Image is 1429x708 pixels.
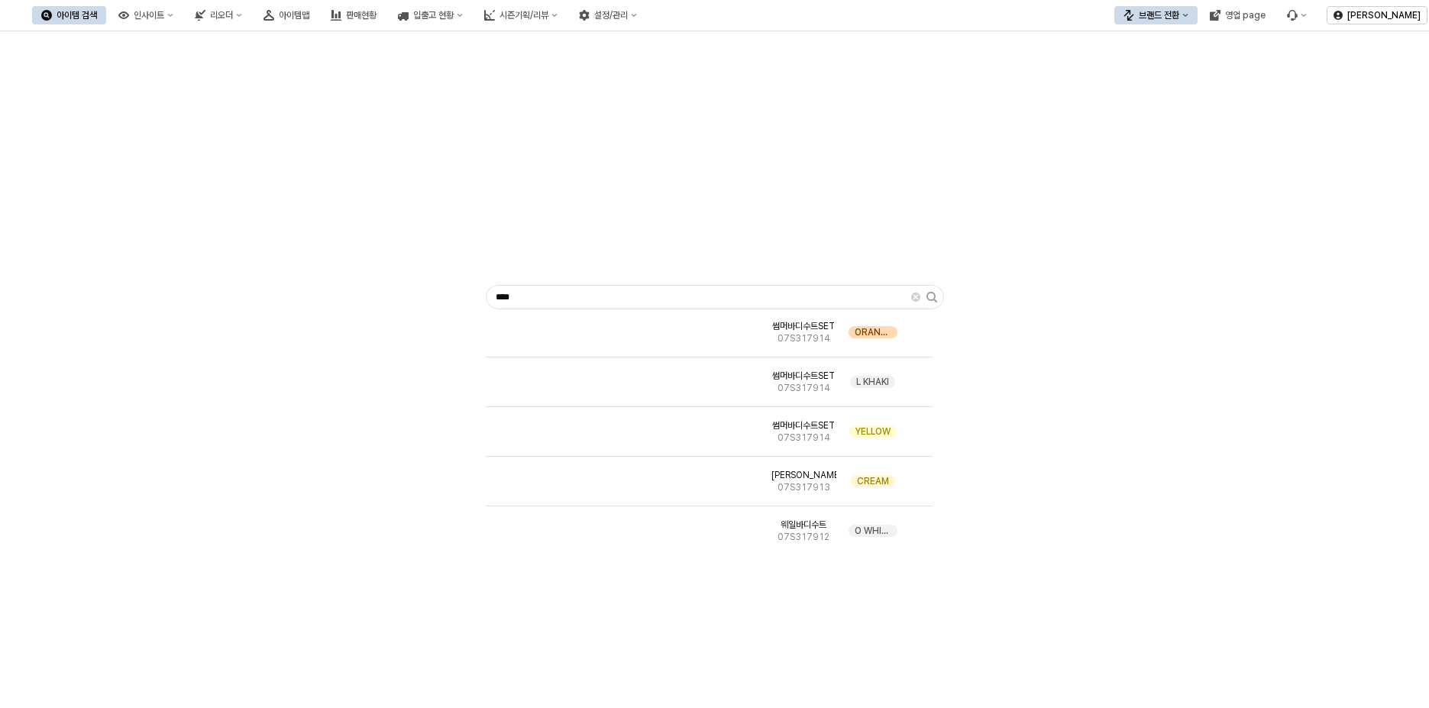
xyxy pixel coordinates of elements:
span: O WHITE [855,525,891,537]
span: 07S317913 [778,481,830,493]
span: 썸머바디수트SET [772,419,835,432]
span: ORANGE [855,326,891,338]
button: 브랜드 전환 [1114,6,1198,24]
div: 아이템맵 [279,10,309,21]
div: 리오더 [210,10,233,21]
div: 입출고 현황 [413,10,454,21]
button: 설정/관리 [570,6,646,24]
button: 판매현황 [322,6,386,24]
span: CREAM [857,475,889,487]
button: 아이템맵 [254,6,318,24]
button: [PERSON_NAME] [1327,6,1427,24]
div: 판매현황 [346,10,377,21]
span: YELLOW [855,425,891,438]
button: 아이템 검색 [32,6,106,24]
button: 시즌기획/리뷰 [475,6,567,24]
button: Clear [911,293,920,302]
button: 인사이트 [109,6,183,24]
span: 썸머바디수트SET [772,370,835,382]
button: 리오더 [186,6,251,24]
div: 인사이트 [134,10,164,21]
button: 영업 page [1201,6,1275,24]
span: 썸머바디수트SET [772,320,835,332]
span: 07S317914 [778,332,830,344]
button: 입출고 현황 [389,6,472,24]
div: 아이템 검색 [57,10,97,21]
span: L KHAKI [856,376,889,388]
span: 07S317914 [778,382,830,394]
span: 07S317914 [778,432,830,444]
div: Menu item 6 [1278,6,1316,24]
div: 시즌기획/리뷰 [500,10,548,21]
div: 브랜드 전환 [1139,10,1179,21]
span: 07S317912 [778,531,829,543]
div: 설정/관리 [594,10,628,21]
p: [PERSON_NAME] [1347,9,1421,21]
span: [PERSON_NAME] [771,469,836,481]
span: 웨일바디수트 [781,519,826,531]
div: 영업 page [1225,10,1266,21]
